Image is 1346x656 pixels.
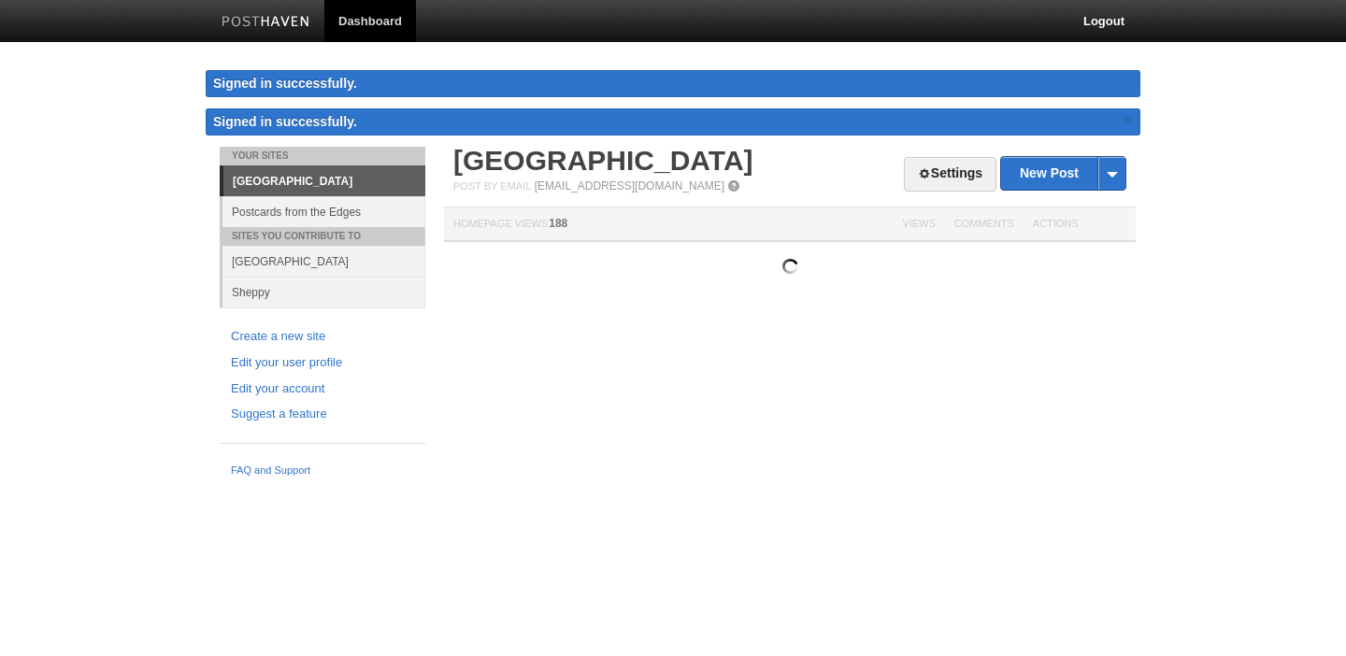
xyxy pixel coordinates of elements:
a: [GEOGRAPHIC_DATA] [453,145,753,176]
a: New Post [1001,157,1125,190]
li: Your Sites [220,147,425,165]
a: Postcards from the Edges [222,196,425,227]
div: Signed in successfully. [206,70,1140,97]
span: Post by Email [453,180,531,192]
a: Settings [904,157,996,192]
a: [EMAIL_ADDRESS][DOMAIN_NAME] [535,179,724,193]
a: Edit your account [231,379,414,399]
th: Views [893,207,944,242]
th: Actions [1024,207,1136,242]
th: Comments [945,207,1024,242]
a: FAQ and Support [231,463,414,479]
img: loading.gif [782,259,798,274]
th: Homepage Views [444,207,893,242]
a: Sheppy [222,277,425,307]
li: Sites You Contribute To [220,227,425,246]
a: [GEOGRAPHIC_DATA] [222,246,425,277]
img: Posthaven-bar [222,16,310,30]
a: Suggest a feature [231,405,414,424]
a: Create a new site [231,327,414,347]
span: Signed in successfully. [213,114,357,129]
span: 188 [549,217,567,230]
a: Edit your user profile [231,353,414,373]
a: [GEOGRAPHIC_DATA] [223,166,425,196]
a: × [1119,108,1136,132]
